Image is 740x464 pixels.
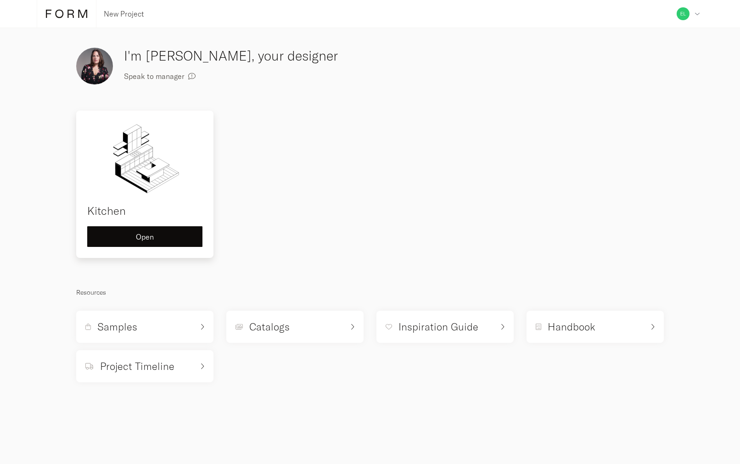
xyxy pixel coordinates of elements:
h5: Samples [97,320,137,334]
h5: Handbook [548,320,595,334]
img: c578326ab81c45f2dbeca1e3186e2e91 [677,7,690,20]
h5: Catalogs [249,320,290,334]
h5: Inspiration Guide [398,320,478,334]
button: Speak to manager [124,66,196,86]
p: New Project [104,8,144,19]
span: Open [136,233,154,240]
button: Open [87,226,202,247]
p: Resources [76,287,664,298]
img: evaimage.png [76,48,113,84]
img: kitchen.svg [87,122,202,195]
h4: Kitchen [87,202,202,219]
h3: I'm [PERSON_NAME], your designer [124,46,401,66]
span: Speak to manager [124,73,185,80]
h5: Project Timeline [100,359,174,373]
